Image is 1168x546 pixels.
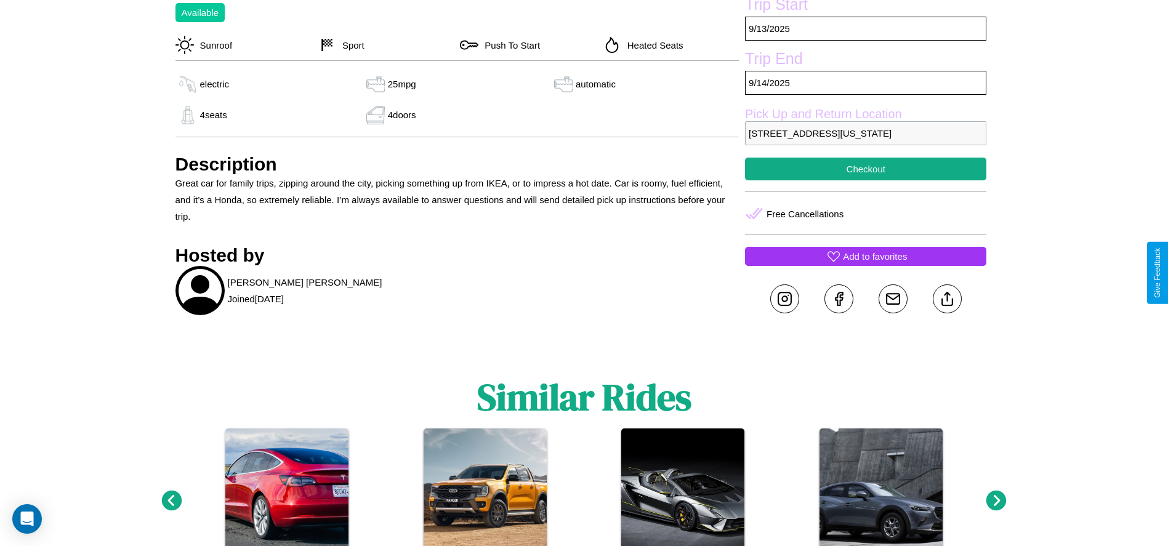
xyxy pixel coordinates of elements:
[621,37,683,54] p: Heated Seats
[200,76,230,92] p: electric
[745,121,986,145] p: [STREET_ADDRESS][US_STATE]
[336,37,364,54] p: Sport
[363,75,388,94] img: gas
[551,75,576,94] img: gas
[388,76,416,92] p: 25 mpg
[576,76,616,92] p: automatic
[1153,248,1162,298] div: Give Feedback
[182,4,219,21] p: Available
[12,504,42,534] div: Open Intercom Messenger
[175,175,739,225] p: Great car for family trips, zipping around the city, picking something up from IKEA, or to impres...
[194,37,233,54] p: Sunroof
[745,50,986,71] label: Trip End
[363,106,388,124] img: gas
[745,71,986,95] p: 9 / 14 / 2025
[228,291,284,307] p: Joined [DATE]
[843,248,907,265] p: Add to favorites
[175,245,739,266] h3: Hosted by
[388,106,416,123] p: 4 doors
[228,274,382,291] p: [PERSON_NAME] [PERSON_NAME]
[175,106,200,124] img: gas
[477,372,691,422] h1: Similar Rides
[175,75,200,94] img: gas
[200,106,227,123] p: 4 seats
[745,17,986,41] p: 9 / 13 / 2025
[745,158,986,180] button: Checkout
[175,154,739,175] h3: Description
[767,206,844,222] p: Free Cancellations
[478,37,540,54] p: Push To Start
[745,247,986,266] button: Add to favorites
[745,107,986,121] label: Pick Up and Return Location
